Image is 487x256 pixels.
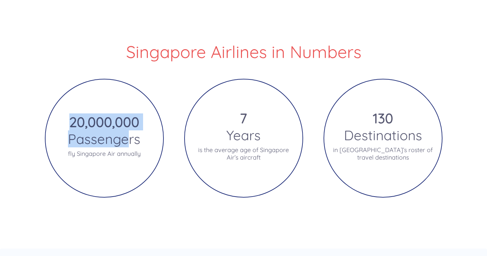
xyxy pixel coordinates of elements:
p: fly Singapore Air annually [68,150,141,158]
strong: 20,000,000 [69,113,139,130]
p: is the average age of Singapore Air’s aircraft [193,146,294,161]
h2: Singapore Airlines in Numbers [45,41,442,62]
h4: Years [226,127,261,144]
strong: 7 [240,110,247,127]
p: in [GEOGRAPHIC_DATA]’s roster of travel destinations [332,146,434,161]
h4: Destinations [344,127,422,144]
h4: Passengers [68,130,140,147]
strong: 130 [373,110,393,127]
